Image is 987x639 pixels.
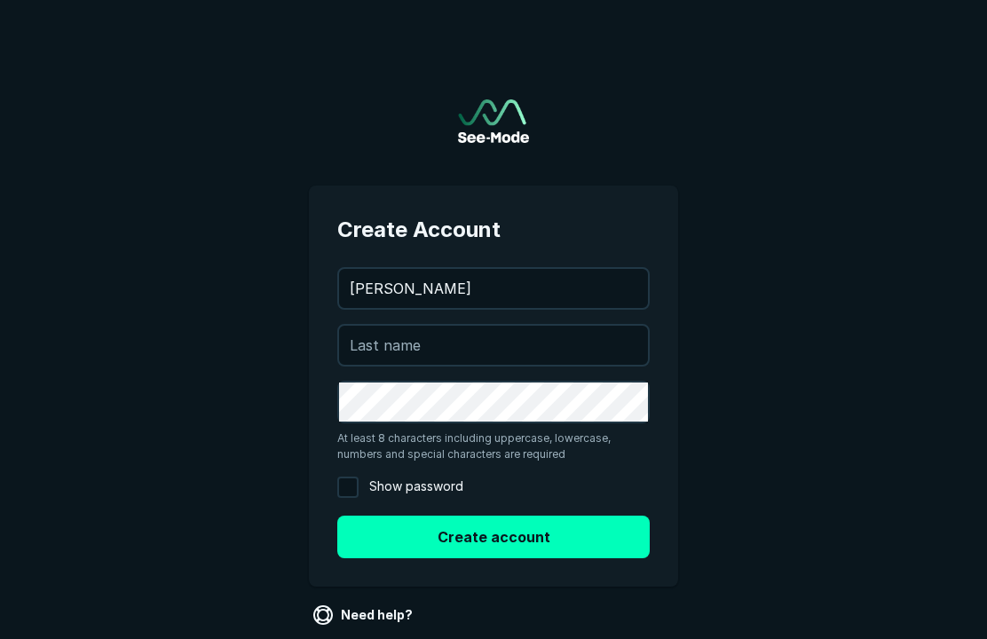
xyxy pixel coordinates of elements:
[309,601,420,629] a: Need help?
[339,269,648,308] input: First name
[458,99,529,143] a: Go to sign in
[369,477,463,498] span: Show password
[458,99,529,143] img: See-Mode Logo
[337,430,650,462] span: At least 8 characters including uppercase, lowercase, numbers and special characters are required
[337,516,650,558] button: Create account
[339,326,648,365] input: Last name
[337,214,650,246] span: Create Account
